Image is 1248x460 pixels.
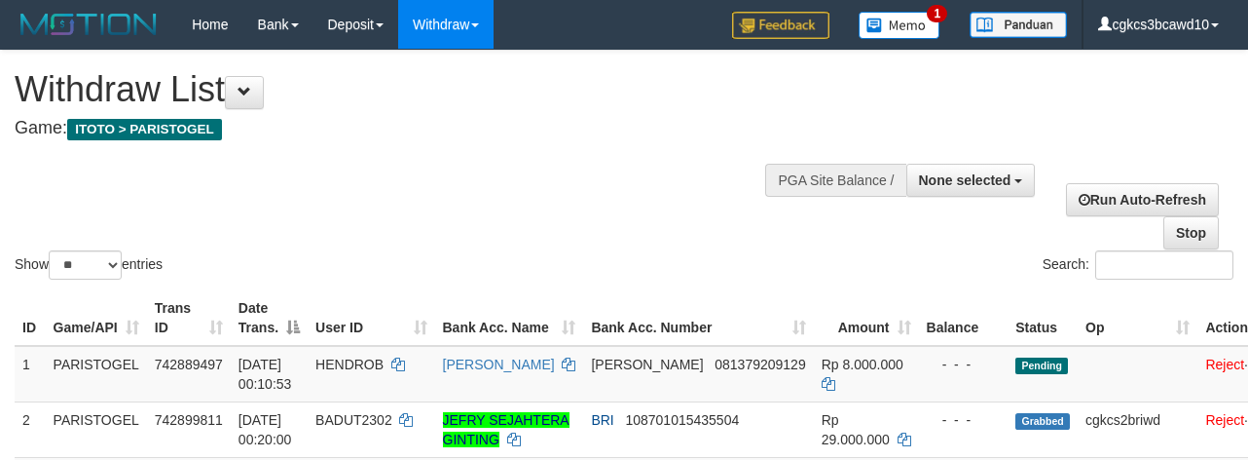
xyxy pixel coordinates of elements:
td: PARISTOGEL [46,402,147,457]
img: Feedback.jpg [732,12,829,39]
span: Copy 081379209129 to clipboard [715,357,805,372]
span: [PERSON_NAME] [591,357,703,372]
label: Show entries [15,250,163,280]
span: 1 [927,5,947,22]
img: Button%20Memo.svg [859,12,940,39]
label: Search: [1043,250,1233,280]
input: Search: [1095,250,1233,280]
h4: Game: [15,119,813,138]
th: Game/API: activate to sort column ascending [46,290,147,346]
th: Balance [919,290,1009,346]
td: 2 [15,402,46,457]
a: Reject [1205,412,1244,428]
span: [DATE] 00:10:53 [239,357,292,392]
th: ID [15,290,46,346]
img: MOTION_logo.png [15,10,163,39]
th: Op: activate to sort column ascending [1078,290,1197,346]
th: Status [1008,290,1078,346]
th: Date Trans.: activate to sort column descending [231,290,308,346]
a: Stop [1163,216,1219,249]
span: Rp 8.000.000 [822,357,903,372]
img: panduan.png [970,12,1067,38]
div: - - - [927,410,1001,430]
td: 1 [15,346,46,402]
select: Showentries [49,250,122,280]
span: Rp 29.000.000 [822,412,890,447]
a: [PERSON_NAME] [443,357,555,372]
span: ITOTO > PARISTOGEL [67,119,222,140]
th: Amount: activate to sort column ascending [814,290,919,346]
a: Reject [1205,357,1244,372]
span: 742889497 [155,357,223,372]
span: Copy 108701015435504 to clipboard [625,412,739,428]
td: PARISTOGEL [46,346,147,402]
span: [DATE] 00:20:00 [239,412,292,447]
h1: Withdraw List [15,70,813,109]
th: User ID: activate to sort column ascending [308,290,434,346]
button: None selected [906,164,1036,197]
span: 742899811 [155,412,223,428]
span: None selected [919,172,1011,188]
span: Pending [1015,358,1068,374]
span: BRI [591,412,613,428]
th: Bank Acc. Name: activate to sort column ascending [435,290,584,346]
a: JEFRY SEJAHTERA GINTING [443,412,569,447]
span: HENDROB [315,357,384,372]
td: cgkcs2briwd [1078,402,1197,457]
a: Run Auto-Refresh [1066,183,1219,216]
div: PGA Site Balance / [765,164,905,197]
span: BADUT2302 [315,412,392,428]
div: - - - [927,355,1001,374]
span: Grabbed [1015,413,1070,430]
th: Bank Acc. Number: activate to sort column ascending [583,290,813,346]
th: Trans ID: activate to sort column ascending [147,290,231,346]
